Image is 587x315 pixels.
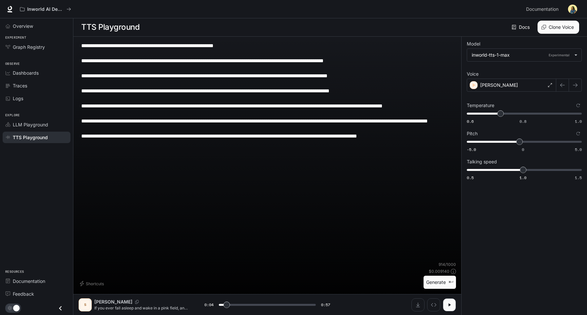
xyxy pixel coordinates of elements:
[13,304,20,311] span: Dark mode toggle
[467,159,497,164] p: Talking speed
[526,5,559,13] span: Documentation
[510,21,532,34] a: Docs
[13,23,33,29] span: Overview
[575,175,582,180] span: 1.5
[427,298,440,311] button: Inspect
[448,280,453,284] p: ⌘⏎
[467,103,494,108] p: Temperature
[3,80,70,91] a: Traces
[547,52,571,58] p: Experimental
[467,49,581,61] div: inworld-tts-1-maxExperimental
[321,302,330,308] span: 0:57
[13,278,45,285] span: Documentation
[439,262,456,267] p: 914 / 1000
[467,119,474,124] span: 0.6
[17,3,74,16] button: All workspaces
[411,298,425,311] button: Download audio
[13,44,45,50] span: Graph Registry
[27,7,64,12] p: Inworld AI Demos
[575,102,582,109] button: Reset to default
[3,288,70,300] a: Feedback
[467,72,479,76] p: Voice
[3,20,70,32] a: Overview
[3,275,70,287] a: Documentation
[538,21,579,34] button: Clone Voice
[13,134,48,141] span: TTS Playground
[520,175,526,180] span: 1.0
[94,299,132,305] p: [PERSON_NAME]
[3,132,70,143] a: TTS Playground
[79,278,106,289] button: Shortcuts
[3,119,70,130] a: LLM Playground
[566,3,579,16] button: User avatar
[204,302,214,308] span: 0:04
[522,147,524,152] span: 0
[53,302,68,315] button: Close drawer
[3,41,70,53] a: Graph Registry
[467,131,478,136] p: Pitch
[467,42,480,46] p: Model
[424,276,456,289] button: Generate⌘⏎
[467,147,476,152] span: -5.0
[3,93,70,104] a: Logs
[480,82,518,88] p: [PERSON_NAME]
[523,3,563,16] a: Documentation
[568,5,577,14] img: User avatar
[472,52,571,58] div: inworld-tts-1-max
[94,305,189,311] p: If you ever fall asleep and wake in a pink field, and see a creature wearing a white mask seated ...
[13,82,27,89] span: Traces
[13,95,23,102] span: Logs
[575,119,582,124] span: 1.0
[575,147,582,152] span: 5.0
[3,67,70,79] a: Dashboards
[13,290,34,297] span: Feedback
[467,175,474,180] span: 0.5
[429,269,449,274] p: $ 0.009140
[80,300,90,310] div: S
[81,21,140,34] h1: TTS Playground
[575,130,582,137] button: Reset to default
[13,69,39,76] span: Dashboards
[520,119,526,124] span: 0.8
[132,300,142,304] button: Copy Voice ID
[13,121,48,128] span: LLM Playground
